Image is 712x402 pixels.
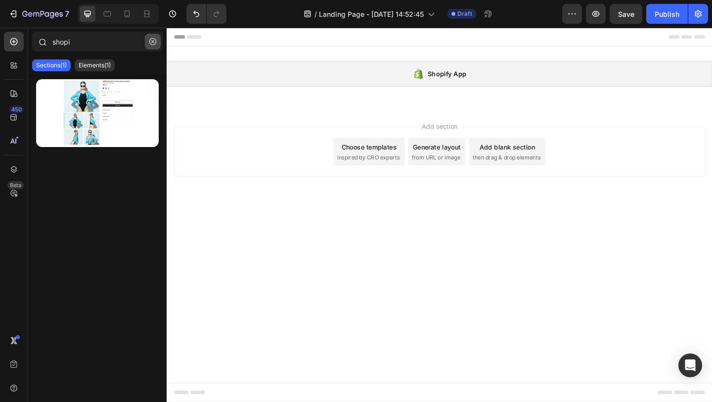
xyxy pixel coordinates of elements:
[314,9,317,19] span: /
[7,181,24,189] div: Beta
[284,44,326,56] div: Shopify App
[65,8,69,20] p: 7
[36,61,67,69] p: Sections(1)
[4,4,74,24] button: 7
[646,4,688,24] button: Publish
[190,124,250,135] div: Choose templates
[655,9,679,19] div: Publish
[32,32,163,51] input: Search Sections & Elements
[9,105,24,113] div: 450
[610,4,642,24] button: Save
[185,137,253,146] span: inspired by CRO experts
[167,28,712,402] iframe: Design area
[186,4,226,24] div: Undo/Redo
[268,124,320,135] div: Generate layout
[273,102,320,112] span: Add section
[79,61,111,69] p: Elements(1)
[457,9,472,18] span: Draft
[319,9,424,19] span: Landing Page - [DATE] 14:52:45
[618,10,634,18] span: Save
[678,353,702,377] div: Open Intercom Messenger
[333,137,406,146] span: then drag & drop elements
[267,137,319,146] span: from URL or image
[340,124,400,135] div: Add blank section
